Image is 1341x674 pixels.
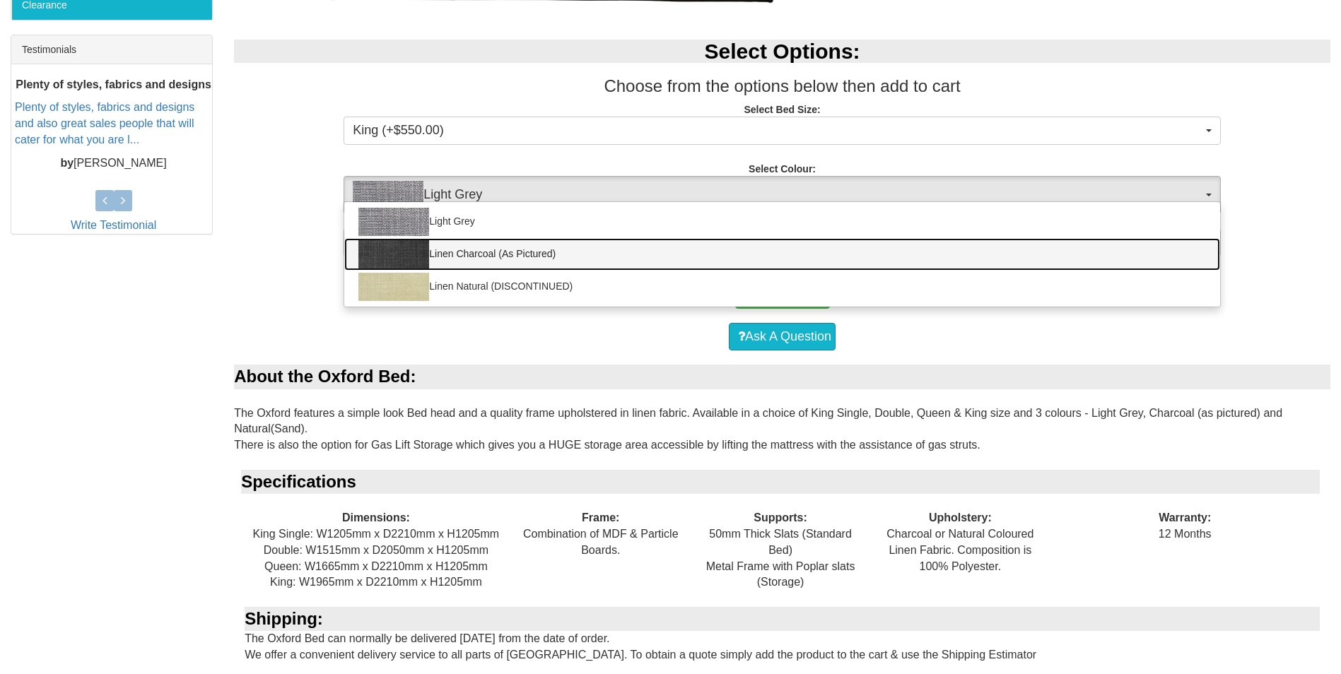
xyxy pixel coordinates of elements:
[749,163,816,175] strong: Select Colour:
[582,512,619,524] b: Frame:
[60,157,74,169] b: by
[511,494,691,574] div: Combination of MDF & Particle Boards.
[344,271,1220,303] a: Linen Natural (DISCONTINUED)
[15,101,194,146] a: Plenty of styles, fabrics and designs and also great sales people that will cater for what you ar...
[353,122,1202,140] span: King (+$550.00)
[929,512,992,524] b: Upholstery:
[234,365,1330,389] div: About the Oxford Bed:
[245,607,1320,631] div: Shipping:
[1159,512,1211,524] b: Warranty:
[241,494,510,607] div: King Single: W1205mm x D2210mm x H1205mm Double: W1515mm x D2050mm x H1205mm Queen: W1665mm x D22...
[344,176,1221,214] button: Light GreyLight Grey
[353,181,423,209] img: Light Grey
[344,206,1220,238] a: Light Grey
[691,494,870,607] div: 50mm Thick Slats (Standard Bed) Metal Frame with Poplar slats (Storage)
[870,494,1050,591] div: Charcoal or Natural Coloured Linen Fabric. Composition is 100% Polyester.
[16,78,211,90] b: Plenty of styles, fabrics and designs
[358,208,429,236] img: Light Grey
[744,104,820,115] strong: Select Bed Size:
[11,35,212,64] div: Testimonials
[241,470,1320,494] div: Specifications
[754,512,807,524] b: Supports:
[344,238,1220,271] a: Linen Charcoal (As Pictured)
[1050,494,1320,558] div: 12 Months
[358,273,429,301] img: Linen Natural (DISCONTINUED)
[71,219,156,231] a: Write Testimonial
[15,155,212,172] p: [PERSON_NAME]
[342,512,410,524] b: Dimensions:
[729,323,836,351] a: Ask A Question
[234,77,1330,95] h3: Choose from the options below then add to cart
[344,117,1221,145] button: King (+$550.00)
[358,240,429,268] img: Linen Charcoal (As Pictured)
[353,181,1202,209] span: Light Grey
[705,40,860,63] b: Select Options:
